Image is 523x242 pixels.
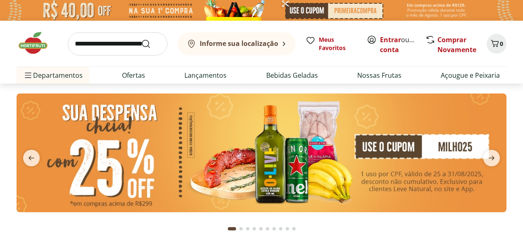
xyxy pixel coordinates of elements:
[477,150,506,166] button: next
[284,219,291,239] button: Go to page 9 from fs-carousel
[319,36,357,52] span: Meus Favoritos
[380,35,417,55] span: ou
[258,219,264,239] button: Go to page 5 from fs-carousel
[441,70,500,80] a: Açougue e Peixaria
[306,36,357,52] a: Meus Favoritos
[380,35,401,44] a: Entrar
[277,219,284,239] button: Go to page 8 from fs-carousel
[184,70,227,80] a: Lançamentos
[291,219,297,239] button: Go to page 10 from fs-carousel
[141,39,161,49] button: Submit Search
[68,32,167,55] input: search
[238,219,244,239] button: Go to page 2 from fs-carousel
[357,70,401,80] a: Nossas Frutas
[271,219,277,239] button: Go to page 7 from fs-carousel
[226,219,238,239] button: Current page from fs-carousel
[437,35,476,54] a: Comprar Novamente
[487,34,506,54] button: Carrinho
[251,219,258,239] button: Go to page 4 from fs-carousel
[200,39,278,48] b: Informe sua localização
[23,65,83,85] span: Departamentos
[244,219,251,239] button: Go to page 3 from fs-carousel
[264,219,271,239] button: Go to page 6 from fs-carousel
[122,70,145,80] a: Ofertas
[17,93,506,212] img: cupom
[500,40,503,48] span: 0
[17,150,46,166] button: previous
[23,65,33,85] button: Menu
[177,32,296,55] button: Informe sua localização
[380,35,425,54] a: Criar conta
[266,70,318,80] a: Bebidas Geladas
[17,31,58,55] img: Hortifruti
